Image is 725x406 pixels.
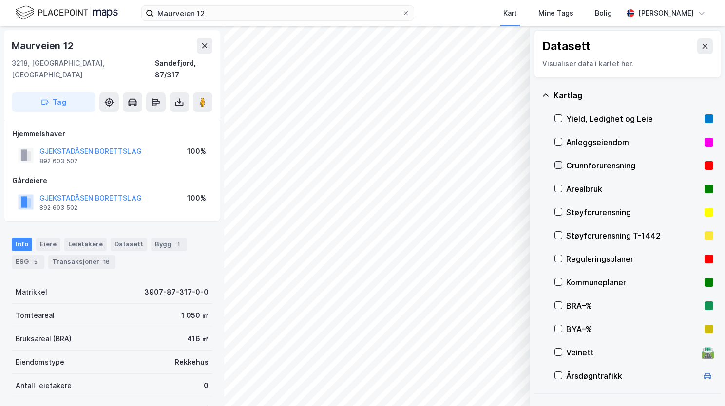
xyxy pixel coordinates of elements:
[101,257,112,267] div: 16
[638,7,694,19] div: [PERSON_NAME]
[151,238,187,251] div: Bygg
[566,136,701,148] div: Anleggseiendom
[16,310,55,321] div: Tomteareal
[39,204,77,212] div: 892 603 502
[676,359,725,406] iframe: Chat Widget
[566,253,701,265] div: Reguleringsplaner
[36,238,60,251] div: Eiere
[566,113,701,125] div: Yield, Ledighet og Leie
[566,347,698,358] div: Veinett
[144,286,209,298] div: 3907-87-317-0-0
[187,333,209,345] div: 416 ㎡
[12,128,212,140] div: Hjemmelshaver
[542,58,713,70] div: Visualiser data i kartet her.
[701,346,714,359] div: 🛣️
[16,286,47,298] div: Matrikkel
[538,7,573,19] div: Mine Tags
[173,240,183,249] div: 1
[566,323,701,335] div: BYA–%
[175,356,209,368] div: Rekkehus
[16,380,72,391] div: Antall leietakere
[566,300,701,312] div: BRA–%
[204,380,209,391] div: 0
[503,7,517,19] div: Kart
[12,57,155,81] div: 3218, [GEOGRAPHIC_DATA], [GEOGRAPHIC_DATA]
[566,183,701,195] div: Arealbruk
[12,38,76,54] div: Maurveien 12
[187,192,206,204] div: 100%
[12,238,32,251] div: Info
[64,238,107,251] div: Leietakere
[48,255,115,269] div: Transaksjoner
[187,146,206,157] div: 100%
[111,238,147,251] div: Datasett
[12,255,44,269] div: ESG
[31,257,40,267] div: 5
[181,310,209,321] div: 1 050 ㎡
[16,4,118,21] img: logo.f888ab2527a4732fd821a326f86c7f29.svg
[542,38,591,54] div: Datasett
[39,157,77,165] div: 892 603 502
[16,356,64,368] div: Eiendomstype
[153,6,402,20] input: Søk på adresse, matrikkel, gårdeiere, leietakere eller personer
[566,206,701,218] div: Støyforurensning
[595,7,612,19] div: Bolig
[566,230,701,241] div: Støyforurensning T-1442
[155,57,212,81] div: Sandefjord, 87/317
[566,370,698,382] div: Årsdøgntrafikk
[16,333,72,345] div: Bruksareal (BRA)
[566,277,701,288] div: Kommuneplaner
[12,175,212,186] div: Gårdeiere
[12,92,95,112] button: Tag
[553,90,713,101] div: Kartlag
[566,160,701,171] div: Grunnforurensning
